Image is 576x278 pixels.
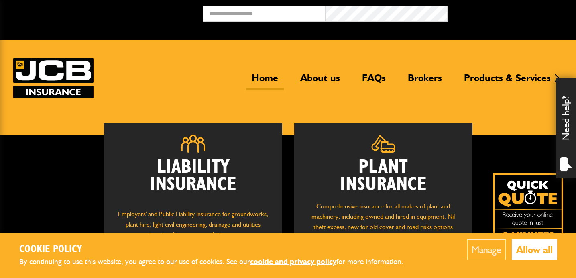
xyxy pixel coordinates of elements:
button: Allow all [512,239,557,260]
h2: Plant Insurance [306,159,460,193]
a: JCB Insurance Services [13,58,94,98]
h2: Liability Insurance [116,159,270,201]
button: Manage [467,239,506,260]
img: JCB Insurance Services logo [13,58,94,98]
a: cookie and privacy policy [250,257,336,266]
button: Broker Login [448,6,570,18]
a: Products & Services [458,72,557,90]
a: Get your insurance quote isn just 2-minutes [493,173,563,243]
a: Home [246,72,284,90]
a: About us [294,72,346,90]
p: Employers' and Public Liability insurance for groundworks, plant hire, light civil engineering, d... [116,209,270,247]
p: By continuing to use this website, you agree to our use of cookies. See our for more information. [19,256,417,268]
p: Comprehensive insurance for all makes of plant and machinery, including owned and hired in equipm... [306,201,460,242]
h2: Cookie Policy [19,243,417,256]
a: Brokers [402,72,448,90]
div: Need help? [556,78,576,178]
a: FAQs [356,72,392,90]
img: Quick Quote [493,173,563,243]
